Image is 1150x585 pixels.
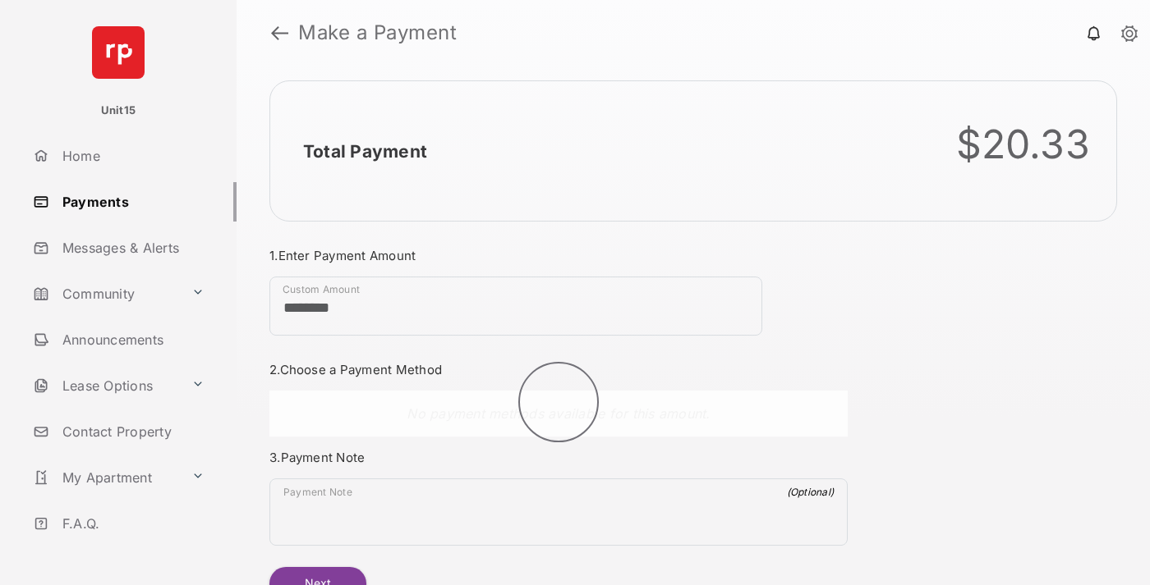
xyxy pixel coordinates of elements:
p: Unit15 [101,103,136,119]
a: F.A.Q. [26,504,237,543]
a: Contact Property [26,412,237,451]
div: $20.33 [956,121,1091,168]
strong: Make a Payment [298,23,457,43]
h3: 3. Payment Note [269,450,848,465]
img: svg+xml;base64,PHN2ZyB4bWxucz0iaHR0cDovL3d3dy53My5vcmcvMjAwMC9zdmciIHdpZHRoPSI2NCIgaGVpZ2h0PSI2NC... [92,26,145,79]
h2: Total Payment [303,141,427,162]
a: Payments [26,182,237,222]
a: Home [26,136,237,176]
a: My Apartment [26,458,185,497]
h3: 2. Choose a Payment Method [269,362,848,377]
a: Community [26,274,185,313]
a: Announcements [26,320,237,359]
a: Messages & Alerts [26,228,237,267]
a: Lease Options [26,366,185,405]
h3: 1. Enter Payment Amount [269,248,848,263]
